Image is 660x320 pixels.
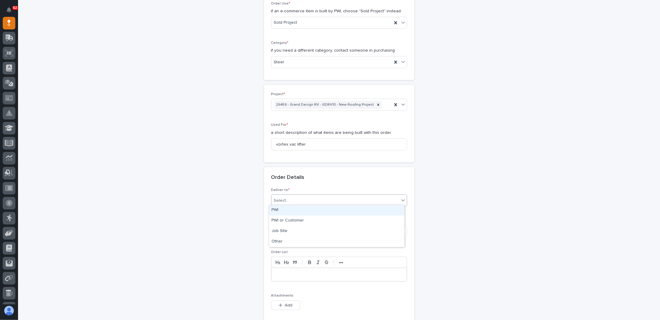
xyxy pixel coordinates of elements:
[269,237,404,247] div: Other
[269,205,404,216] div: PWI
[274,20,297,26] span: Sold Project
[337,259,345,266] button: •••
[271,123,288,127] span: Used For
[271,47,407,54] p: if you need a different category, contact someone in purchasing
[271,250,288,254] span: Order List
[339,260,343,265] strong: •••
[3,304,15,317] button: users-avatar
[271,174,305,181] h2: Order Details
[271,300,300,310] button: Add
[275,101,375,109] div: 26459 - Grand Design RV - GDRV10 - New Roofing Project
[285,303,292,308] span: Add
[271,130,407,136] p: a short description of what items are being built with this order
[271,92,285,96] span: Project
[271,41,289,45] span: Category
[3,4,15,16] button: Notifications
[269,216,404,226] div: PWI or Customer
[271,2,290,5] span: Order Use
[271,8,407,14] p: if an e-commerce item is built by PWI, choose "Sold Project" instead
[274,198,289,204] div: Select...
[13,6,17,10] p: 62
[271,294,294,297] span: Attachments
[271,188,290,192] span: Deliver to
[8,7,15,17] div: Notifications62
[274,59,284,65] span: Steel
[269,226,404,237] div: Job Site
